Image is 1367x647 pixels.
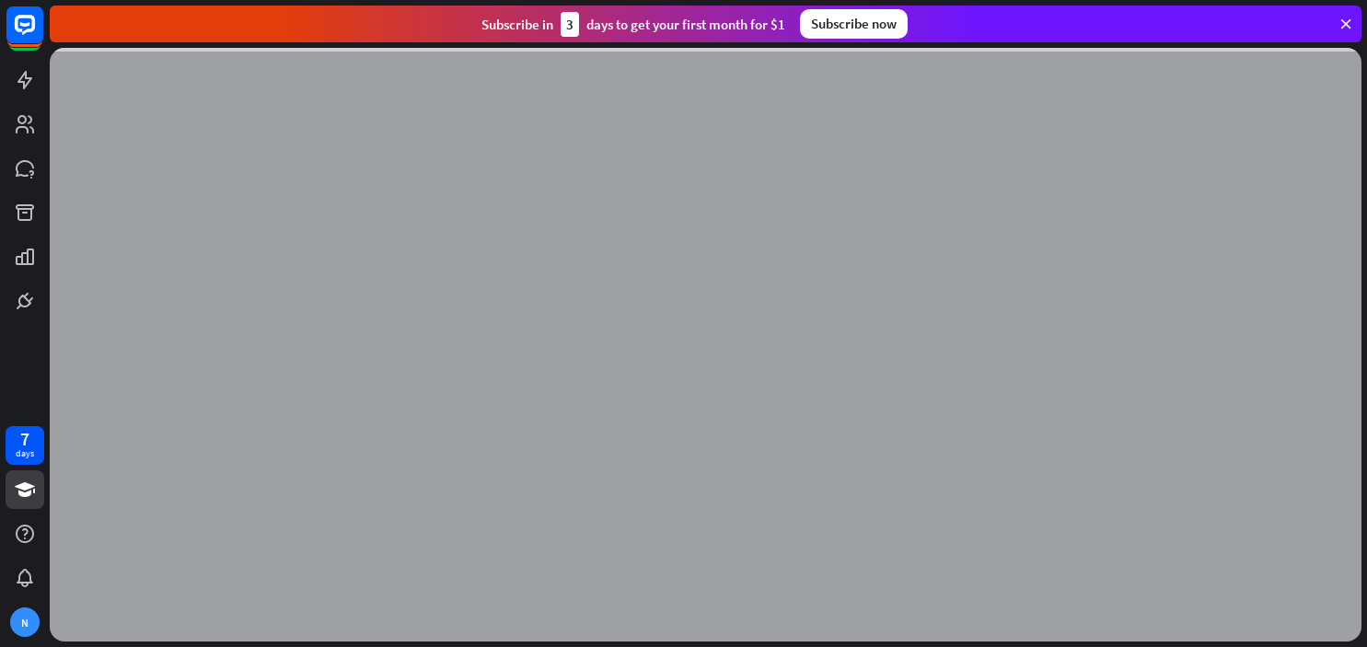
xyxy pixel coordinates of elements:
div: N [10,607,40,637]
div: Subscribe in days to get your first month for $1 [481,12,785,37]
div: 7 [20,431,29,447]
div: Subscribe now [800,9,908,39]
a: 7 days [6,426,44,465]
div: 3 [561,12,579,37]
div: days [16,447,34,460]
